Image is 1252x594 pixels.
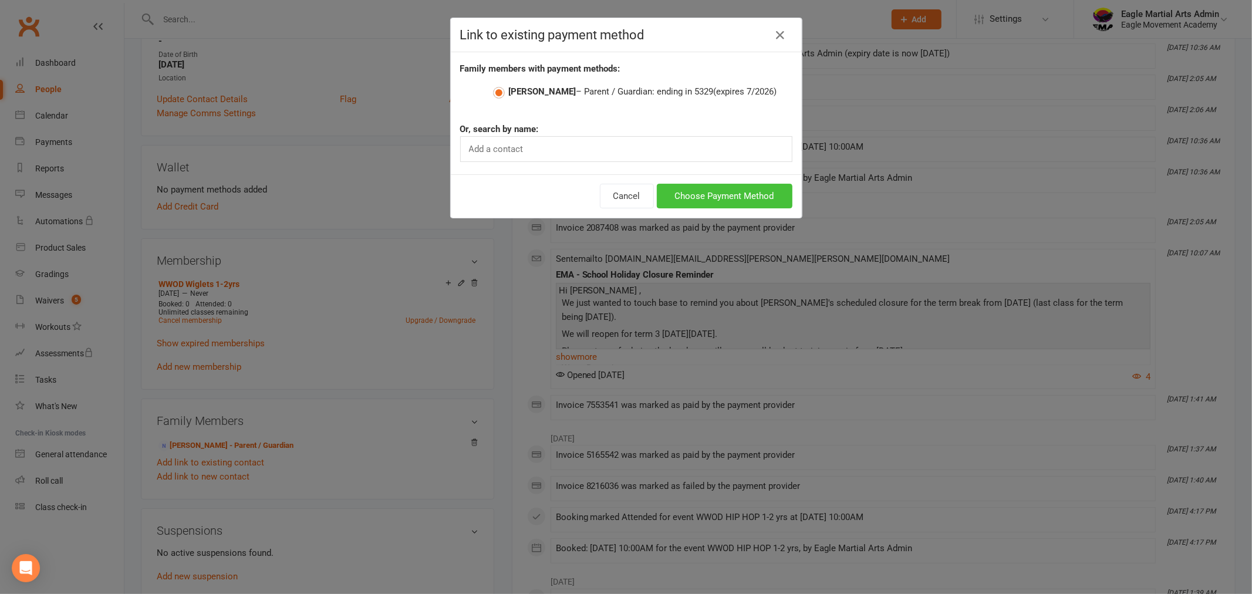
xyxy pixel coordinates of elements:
[600,184,654,208] button: Cancel
[468,141,528,157] input: Add a contact
[771,26,790,45] button: Close
[460,124,539,134] strong: Or, search by name:
[460,63,620,74] strong: Family members with payment methods:
[493,85,777,99] label: – Parent / Guardian: ending in 5329
[12,554,40,582] div: Open Intercom Messenger
[657,184,792,208] button: Choose Payment Method
[460,28,792,42] h4: Link to existing payment method
[714,86,777,97] span: (expires 7/2026)
[509,86,576,97] strong: [PERSON_NAME]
